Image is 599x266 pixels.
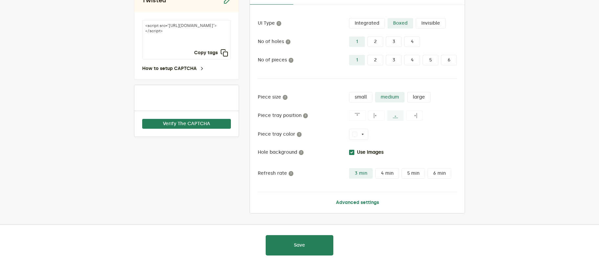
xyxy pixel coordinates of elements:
[404,55,420,65] label: 4
[402,168,425,179] label: 5 min
[349,92,372,102] label: small
[142,119,231,129] button: Verify The CAPTCHA
[266,235,333,255] button: Save
[258,132,349,137] label: Piece tray color
[404,36,420,47] label: 4
[367,55,383,65] label: 2
[258,39,349,44] label: No of holes
[441,55,457,65] label: 6
[423,55,438,65] label: 5
[258,113,349,118] label: Piece tray position
[386,36,402,47] label: 3
[386,55,402,65] label: 3
[258,171,349,176] label: Refresh rate
[357,150,384,155] label: Use Images
[258,21,349,26] label: UI Type
[428,168,451,179] label: 6 min
[349,55,365,65] label: 1
[407,92,431,102] label: large
[194,49,228,57] button: Copy tags
[258,95,349,100] label: Piece size
[336,200,379,205] button: Advanced settings
[349,36,365,47] label: 1
[375,92,405,102] label: medium
[258,150,349,155] label: Hole background
[388,18,413,29] label: Boxed
[375,168,399,179] label: 4 min
[349,18,385,29] label: Integrated
[142,66,205,71] a: How to setup CAPTCHA
[258,57,349,63] label: No of pieces
[416,18,446,29] label: Invisible
[349,168,373,179] label: 3 min
[367,36,383,47] label: 2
